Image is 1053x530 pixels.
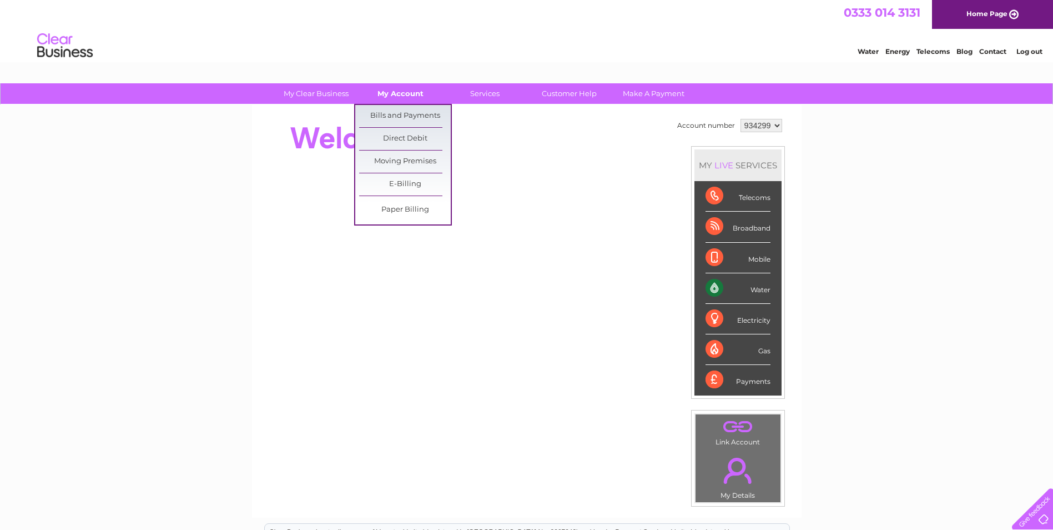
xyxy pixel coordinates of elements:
[359,173,451,196] a: E-Billing
[706,243,770,273] div: Mobile
[698,417,778,437] a: .
[712,160,735,171] div: LIVE
[706,273,770,304] div: Water
[956,47,973,56] a: Blog
[608,83,699,104] a: Make A Payment
[694,149,782,181] div: MY SERVICES
[858,47,879,56] a: Water
[695,448,781,503] td: My Details
[359,105,451,127] a: Bills and Payments
[359,151,451,173] a: Moving Premises
[439,83,531,104] a: Services
[916,47,950,56] a: Telecoms
[695,414,781,449] td: Link Account
[706,334,770,365] div: Gas
[37,29,93,63] img: logo.png
[706,365,770,395] div: Payments
[706,304,770,334] div: Electricity
[674,116,738,135] td: Account number
[885,47,910,56] a: Energy
[523,83,615,104] a: Customer Help
[979,47,1006,56] a: Contact
[706,181,770,212] div: Telecoms
[359,128,451,150] a: Direct Debit
[844,6,920,19] a: 0333 014 3131
[355,83,446,104] a: My Account
[359,199,451,221] a: Paper Billing
[706,212,770,242] div: Broadband
[1016,47,1042,56] a: Log out
[270,83,362,104] a: My Clear Business
[698,451,778,490] a: .
[265,6,789,54] div: Clear Business is a trading name of Verastar Limited (registered in [GEOGRAPHIC_DATA] No. 3667643...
